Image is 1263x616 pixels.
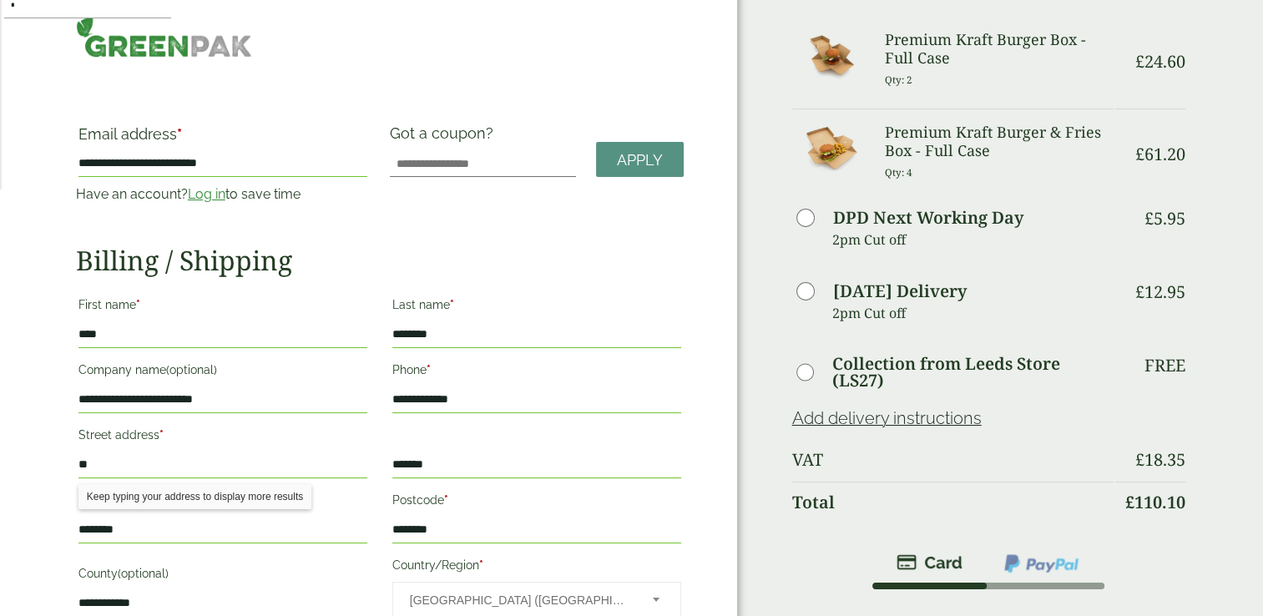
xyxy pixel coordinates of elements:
p: Have an account? to save time [76,184,370,204]
label: Postcode [392,488,681,517]
label: County [78,562,367,590]
label: [DATE] Delivery [833,283,967,300]
abbr: required [177,125,182,143]
small: Qty: 4 [885,166,912,179]
div: Keep typing your address to display more results [78,484,311,509]
p: Free [1144,356,1185,376]
label: Collection from Leeds Store (LS27) [832,356,1114,389]
span: £ [1144,207,1154,230]
label: Got a coupon? [390,124,500,150]
abbr: required [159,428,164,442]
h2: Billing / Shipping [76,245,684,276]
label: Email address [78,127,367,150]
a: Add delivery instructions [792,408,982,428]
bdi: 110.10 [1125,491,1185,513]
label: Street address [78,423,367,452]
abbr: required [450,298,454,311]
a: Log in [188,186,225,202]
th: VAT [792,440,1114,480]
a: Apply [596,142,684,178]
bdi: 24.60 [1135,50,1185,73]
label: Company name [78,358,367,386]
span: £ [1135,143,1144,165]
span: £ [1135,280,1144,303]
img: ppcp-gateway.png [1003,553,1080,574]
abbr: required [136,298,140,311]
span: (optional) [118,567,169,580]
span: £ [1135,50,1144,73]
span: £ [1135,448,1144,471]
small: Qty: 2 [885,73,912,86]
bdi: 18.35 [1135,448,1185,471]
abbr: required [427,363,431,376]
abbr: required [444,493,448,507]
bdi: 5.95 [1144,207,1185,230]
label: Phone [392,358,681,386]
img: stripe.png [897,553,962,573]
h3: Premium Kraft Burger & Fries Box - Full Case [885,124,1114,159]
span: (optional) [166,363,217,376]
bdi: 12.95 [1135,280,1185,303]
label: Country/Region [392,553,681,582]
p: 2pm Cut off [832,300,1114,326]
span: Apply [617,151,663,169]
span: £ [1125,491,1134,513]
bdi: 61.20 [1135,143,1185,165]
img: GreenPak Supplies [76,15,252,58]
label: First name [78,293,367,321]
label: DPD Next Working Day [833,210,1023,226]
h3: Premium Kraft Burger Box - Full Case [885,31,1114,67]
label: Last name [392,293,681,321]
th: Total [792,482,1114,523]
abbr: required [479,558,483,572]
p: 2pm Cut off [832,227,1114,252]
